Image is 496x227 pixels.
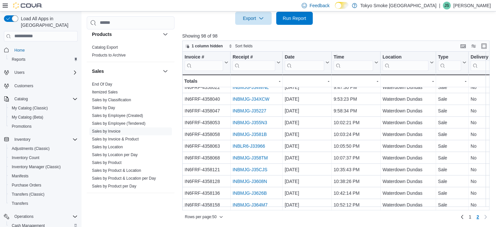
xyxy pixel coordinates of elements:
[185,54,223,71] div: Invoice #
[92,184,136,188] a: Sales by Product per Day
[12,105,48,111] span: My Catalog (Classic)
[469,214,471,220] span: 1
[480,42,488,50] button: Enter fullscreen
[444,2,449,9] span: JS
[92,176,156,181] span: Sales by Product & Location per Day
[470,42,477,50] button: Display options
[185,54,228,71] button: Invoice #
[309,2,329,9] span: Feedback
[9,145,78,153] span: Adjustments (Classic)
[12,164,61,170] span: Inventory Manager (Classic)
[383,119,434,126] div: Waterdown Dundas
[383,107,434,115] div: Waterdown Dundas
[12,213,78,220] span: Operations
[383,54,434,71] button: Location
[9,181,78,189] span: Purchase Orders
[182,33,493,39] p: Showing 98 of 98
[92,45,118,50] a: Catalog Export
[161,198,169,206] button: Taxes
[14,214,34,219] span: Operations
[14,70,24,75] span: Users
[233,54,280,71] button: Receipt #
[453,2,491,9] p: [PERSON_NAME]
[92,152,138,157] span: Sales by Location per Day
[12,57,25,62] span: Reports
[9,113,78,121] span: My Catalog (Beta)
[438,142,466,150] div: Sale
[92,199,105,205] h3: Taxes
[458,213,466,221] a: Previous page
[334,83,378,91] div: 9:47:30 PM
[438,77,466,85] div: -
[383,54,428,60] div: Location
[438,201,466,209] div: Sale
[438,166,466,173] div: Sale
[1,68,80,77] button: Users
[438,54,466,71] button: Type
[233,132,267,137] a: INBMJG-J3581B
[7,153,80,162] button: Inventory Count
[233,202,267,207] a: INBMJG-J364M7
[285,142,329,150] div: [DATE]
[185,142,228,150] div: IN6FRF-4358063
[7,162,80,171] button: Inventory Manager (Classic)
[438,189,466,197] div: Sale
[439,2,440,9] p: |
[334,189,378,197] div: 10:42:14 PM
[92,160,122,165] a: Sales by Product
[185,214,217,219] span: Rows per page : 50
[285,119,329,126] div: [DATE]
[184,77,228,85] div: Totals
[383,54,428,71] div: Location
[383,130,434,138] div: Waterdown Dundas
[334,54,373,60] div: Time
[7,144,80,153] button: Adjustments (Classic)
[383,83,434,91] div: Waterdown Dundas
[12,213,36,220] button: Operations
[276,12,313,25] button: Run Report
[12,69,27,76] button: Users
[233,54,275,71] div: Receipt # URL
[92,168,141,173] span: Sales by Product & Location
[9,145,52,153] a: Adjustments (Classic)
[14,83,33,89] span: Customers
[482,213,489,221] button: Next page
[185,166,228,173] div: IN6FRF-4358121
[92,121,145,126] a: Sales by Employee (Tendered)
[334,154,378,162] div: 10:07:37 PM
[235,43,252,49] span: Sort fields
[9,181,44,189] a: Purchase Orders
[12,69,78,76] span: Users
[438,177,466,185] div: Sale
[9,154,42,162] a: Inventory Count
[9,172,78,180] span: Manifests
[334,130,378,138] div: 10:03:24 PM
[285,54,324,71] div: Date
[383,77,434,85] div: -
[185,107,228,115] div: IN6FRF-4358047
[185,189,228,197] div: IN6FRF-4358136
[7,190,80,199] button: Transfers (Classic)
[92,113,143,118] a: Sales by Employee (Created)
[474,212,482,222] button: Page 2 of 2
[92,105,115,110] a: Sales by Day
[9,154,78,162] span: Inventory Count
[182,213,226,221] button: Rows per page:50
[9,122,78,130] span: Promotions
[233,120,267,125] a: INBMJG-J355N3
[476,214,479,220] span: 2
[92,31,112,38] h3: Products
[438,95,466,103] div: Sale
[334,201,378,209] div: 10:52:12 PM
[334,166,378,173] div: 10:35:43 PM
[192,43,223,49] span: 1 column hidden
[235,12,272,25] button: Export
[92,137,139,142] span: Sales by Invoice & Product
[1,45,80,55] button: Home
[334,54,373,71] div: Time
[92,129,120,134] span: Sales by Invoice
